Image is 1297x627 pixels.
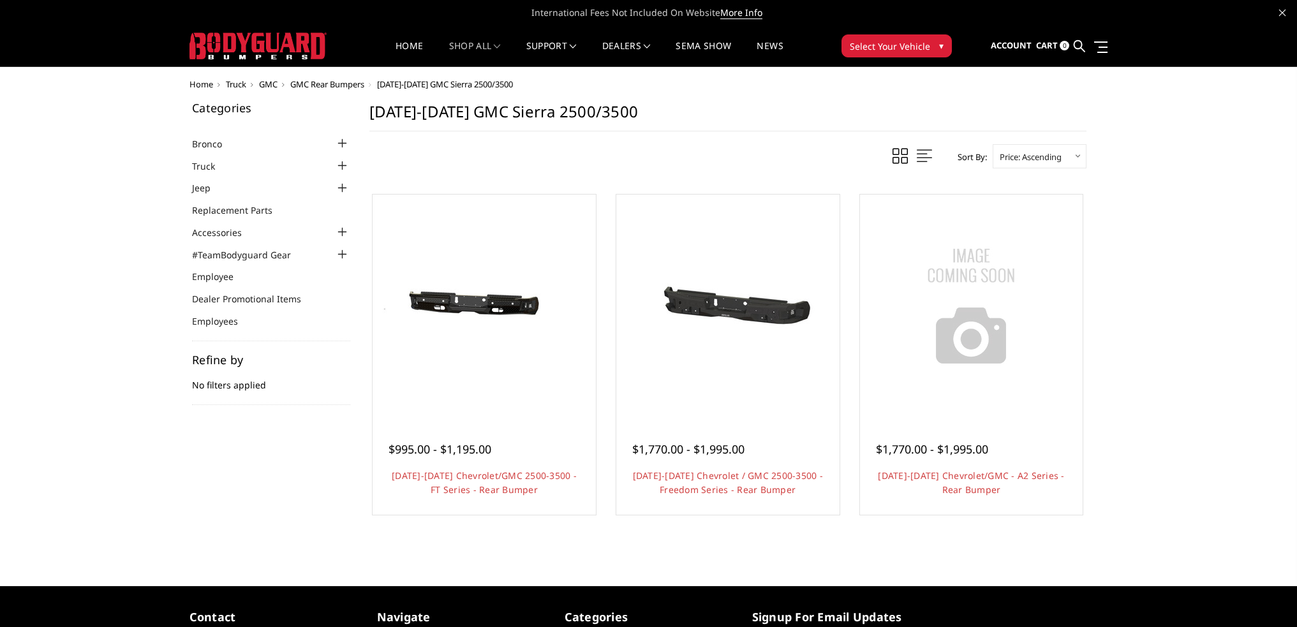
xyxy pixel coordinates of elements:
[876,441,988,457] span: $1,770.00 - $1,995.00
[290,78,364,90] a: GMC Rear Bumpers
[192,354,350,405] div: No filters applied
[757,41,783,66] a: News
[192,354,350,365] h5: Refine by
[991,29,1032,63] a: Account
[878,469,1064,496] a: [DATE]-[DATE] Chevrolet/GMC - A2 Series - Rear Bumper
[189,33,327,59] img: BODYGUARD BUMPERS
[449,41,501,66] a: shop all
[192,226,258,239] a: Accessories
[192,248,307,262] a: #TeamBodyguard Gear
[526,41,577,66] a: Support
[1036,29,1069,63] a: Cart 0
[192,270,249,283] a: Employee
[720,6,762,19] a: More Info
[619,198,836,415] a: 2020-2025 Chevrolet / GMC 2500-3500 - Freedom Series - Rear Bumper 2020-2025 Chevrolet / GMC 2500...
[633,469,823,496] a: [DATE]-[DATE] Chevrolet / GMC 2500-3500 - Freedom Series - Rear Bumper
[1036,40,1058,51] span: Cart
[192,159,231,173] a: Truck
[192,292,317,306] a: Dealer Promotional Items
[189,609,358,626] h5: contact
[192,102,350,114] h5: Categories
[392,469,577,496] a: [DATE]-[DATE] Chevrolet/GMC 2500-3500 - FT Series - Rear Bumper
[192,181,226,195] a: Jeep
[602,41,651,66] a: Dealers
[632,441,745,457] span: $1,770.00 - $1,995.00
[676,41,731,66] a: SEMA Show
[951,147,987,166] label: Sort By:
[850,40,930,53] span: Select Your Vehicle
[752,609,921,626] h5: signup for email updates
[991,40,1032,51] span: Account
[226,78,246,90] a: Truck
[841,34,952,57] button: Select Your Vehicle
[192,137,238,151] a: Bronco
[939,39,944,52] span: ▾
[389,441,491,457] span: $995.00 - $1,195.00
[192,203,288,217] a: Replacement Parts
[396,41,423,66] a: Home
[259,78,278,90] a: GMC
[369,102,1086,131] h1: [DATE]-[DATE] GMC Sierra 2500/3500
[192,314,254,328] a: Employees
[377,78,513,90] span: [DATE]-[DATE] GMC Sierra 2500/3500
[1060,41,1069,50] span: 0
[189,78,213,90] a: Home
[377,609,545,626] h5: Navigate
[376,198,593,415] a: 2020-2026 Chevrolet/GMC 2500-3500 - FT Series - Rear Bumper 2020-2026 Chevrolet/GMC 2500-3500 - F...
[565,609,733,626] h5: Categories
